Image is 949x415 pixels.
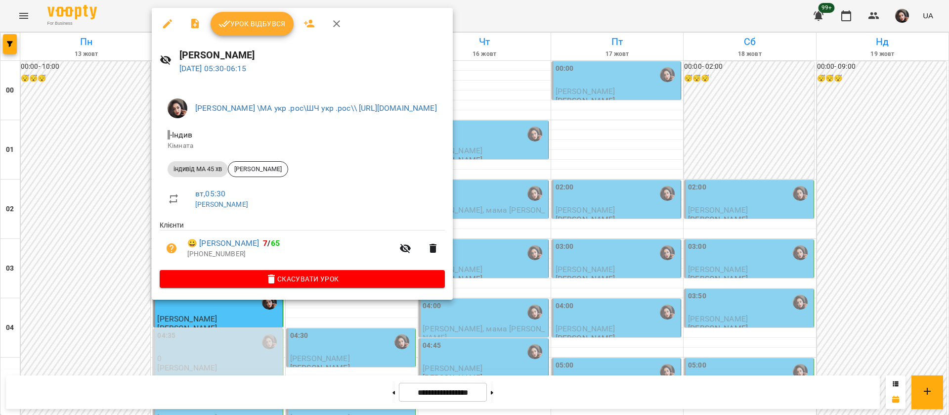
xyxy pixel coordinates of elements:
[195,200,248,208] a: [PERSON_NAME]
[168,273,437,285] span: Скасувати Урок
[195,103,437,113] a: [PERSON_NAME] \МА укр .рос\ШЧ укр .рос\\ [URL][DOMAIN_NAME]
[187,237,259,249] a: 😀 [PERSON_NAME]
[160,220,445,270] ul: Клієнти
[168,98,187,118] img: 415cf204168fa55e927162f296ff3726.jpg
[179,64,247,73] a: [DATE] 05:30-06:15
[211,12,294,36] button: Урок відбувся
[228,165,288,174] span: [PERSON_NAME]
[179,47,445,63] h6: [PERSON_NAME]
[271,238,280,248] span: 65
[195,189,225,198] a: вт , 05:30
[160,236,183,260] button: Візит ще не сплачено. Додати оплату?
[263,238,267,248] span: 7
[187,249,393,259] p: [PHONE_NUMBER]
[218,18,286,30] span: Урок відбувся
[228,161,288,177] div: [PERSON_NAME]
[160,270,445,288] button: Скасувати Урок
[168,165,228,174] span: індивід МА 45 хв
[168,141,437,151] p: Кімната
[263,238,280,248] b: /
[168,130,194,139] span: - Індив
